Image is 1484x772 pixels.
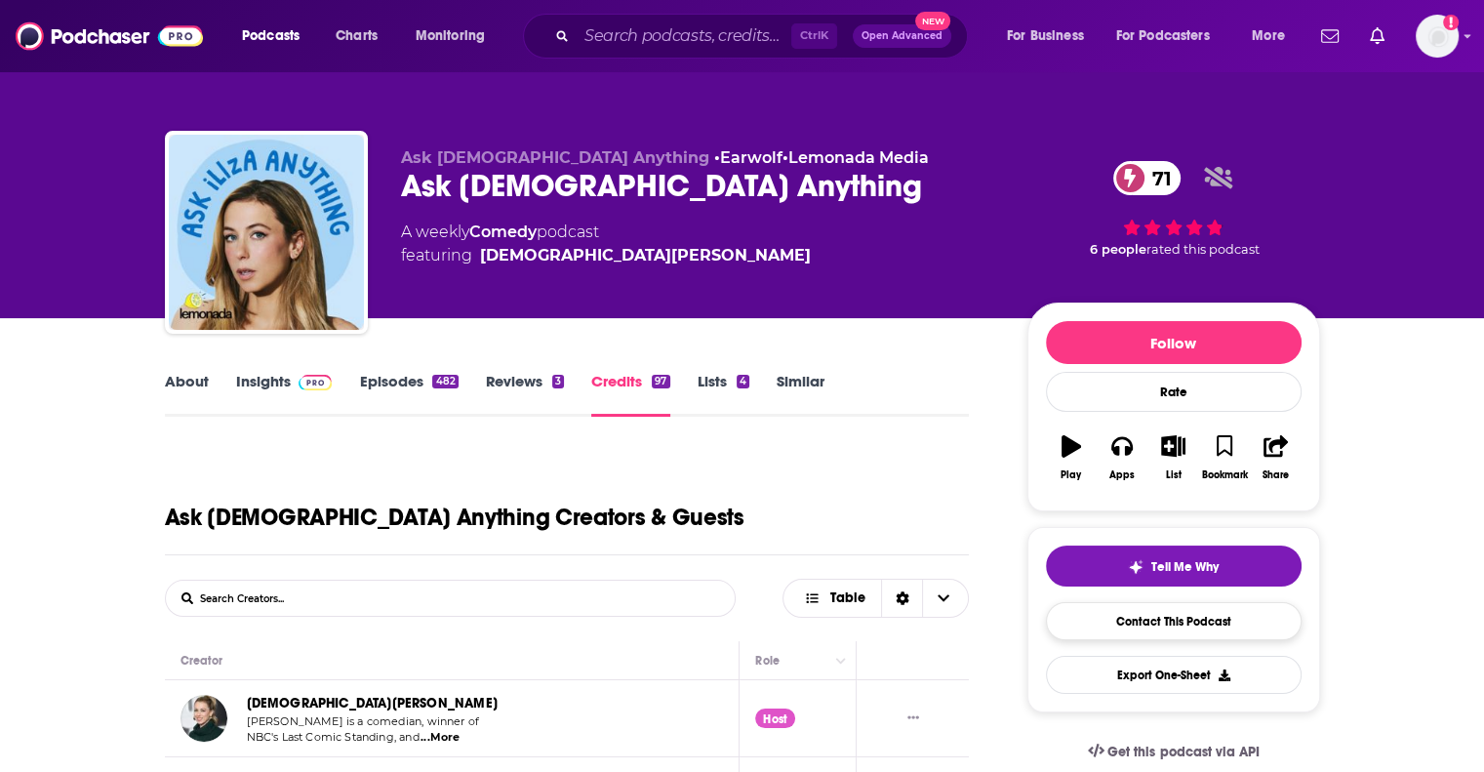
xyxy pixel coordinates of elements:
div: 71 6 peoplerated this podcast [1027,148,1320,269]
button: Bookmark [1199,423,1250,493]
a: Comedy [469,223,537,241]
span: Ctrl K [791,23,837,49]
div: 3 [552,375,564,388]
button: open menu [1103,20,1238,52]
input: Search podcasts, credits, & more... [577,20,791,52]
a: Contact This Podcast [1046,602,1302,640]
button: Share [1250,423,1301,493]
div: Share [1263,469,1289,481]
div: Role [755,649,782,672]
img: Podchaser Pro [299,375,333,390]
button: Column Actions [828,649,852,672]
span: Tell Me Why [1151,559,1219,575]
button: open menu [993,20,1108,52]
img: Ask Iliza Anything [169,135,364,330]
button: tell me why sparkleTell Me Why [1046,546,1302,587]
div: Bookmark [1201,469,1247,481]
button: Show profile menu [1416,15,1459,58]
img: Podchaser - Follow, Share and Rate Podcasts [16,18,203,55]
div: Apps [1109,469,1135,481]
span: NBC's Last Comic Standing, and [247,730,420,744]
a: Earwolf [720,148,782,167]
span: For Business [1007,22,1084,50]
img: User Profile [1416,15,1459,58]
a: [DEMOGRAPHIC_DATA][PERSON_NAME] [247,695,498,711]
span: Table [830,591,865,605]
span: Podcasts [242,22,300,50]
span: • [714,148,782,167]
button: open menu [228,20,325,52]
div: Search podcasts, credits, & more... [541,14,986,59]
span: 71 [1133,161,1182,195]
a: About [165,372,209,417]
a: Show notifications dropdown [1313,20,1346,53]
button: Export One-Sheet [1046,656,1302,694]
div: List [1166,469,1182,481]
button: open menu [1238,20,1309,52]
button: open menu [402,20,510,52]
div: 482 [432,375,458,388]
svg: Add a profile image [1443,15,1459,30]
button: Choose View [782,579,970,618]
button: Open AdvancedNew [853,24,951,48]
span: • [782,148,929,167]
a: Charts [323,20,389,52]
a: Similar [777,372,824,417]
button: Play [1046,423,1097,493]
div: Creator [180,649,223,672]
span: Open Advanced [862,31,943,41]
div: A weekly podcast [401,221,811,267]
span: For Podcasters [1116,22,1210,50]
img: Iliza Shlesinger [180,695,227,742]
span: Get this podcast via API [1107,744,1259,760]
button: List [1147,423,1198,493]
div: Host [755,709,795,728]
div: 97 [652,375,669,388]
button: Show More Button [900,709,927,729]
span: Monitoring [416,22,485,50]
div: 4 [737,375,749,388]
div: Sort Direction [881,580,922,617]
a: 71 [1113,161,1182,195]
span: Charts [336,22,378,50]
a: Show notifications dropdown [1362,20,1392,53]
a: Iliza Shlesinger [480,244,811,267]
span: More [1252,22,1285,50]
div: Play [1061,469,1081,481]
span: ...More [421,730,460,746]
span: [PERSON_NAME] is a comedian, winner of [247,714,480,728]
span: 6 people [1090,242,1146,257]
a: Lemonada Media [788,148,929,167]
img: tell me why sparkle [1128,559,1143,575]
a: InsightsPodchaser Pro [236,372,333,417]
a: Lists4 [698,372,749,417]
a: Reviews3 [486,372,564,417]
div: Rate [1046,372,1302,412]
span: rated this podcast [1146,242,1260,257]
span: Logged in as agoldsmithwissman [1416,15,1459,58]
button: Follow [1046,321,1302,364]
h1: Ask Iliza Anything Creators & Guests [165,503,744,532]
a: Credits97 [591,372,669,417]
button: Apps [1097,423,1147,493]
a: Episodes482 [359,372,458,417]
span: New [915,12,950,30]
span: Ask [DEMOGRAPHIC_DATA] Anything [401,148,709,167]
span: featuring [401,244,811,267]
